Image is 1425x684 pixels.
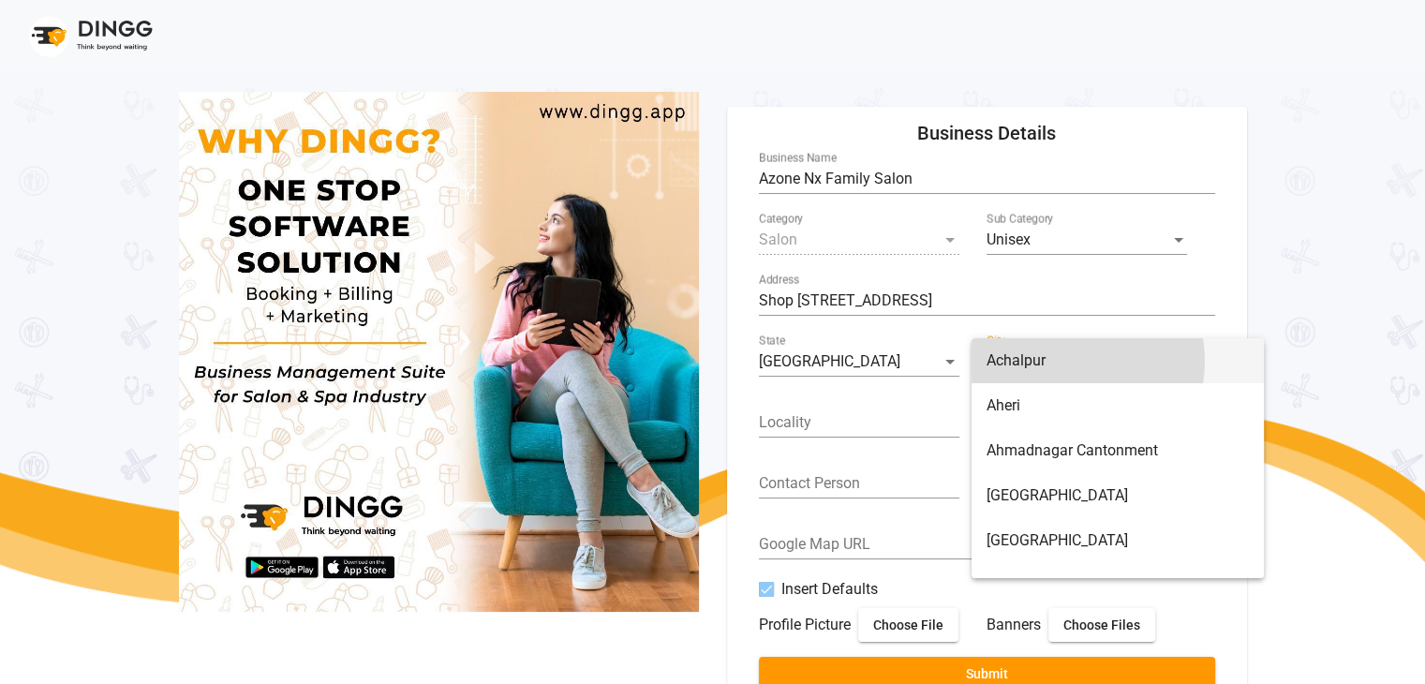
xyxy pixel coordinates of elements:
span: Ajra [987,563,1249,608]
span: [GEOGRAPHIC_DATA] [987,473,1249,518]
span: Achalpur [987,338,1249,383]
span: [GEOGRAPHIC_DATA] [987,518,1249,563]
span: Ahmadnagar Cantonment [987,428,1249,473]
span: Aheri [987,383,1249,428]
